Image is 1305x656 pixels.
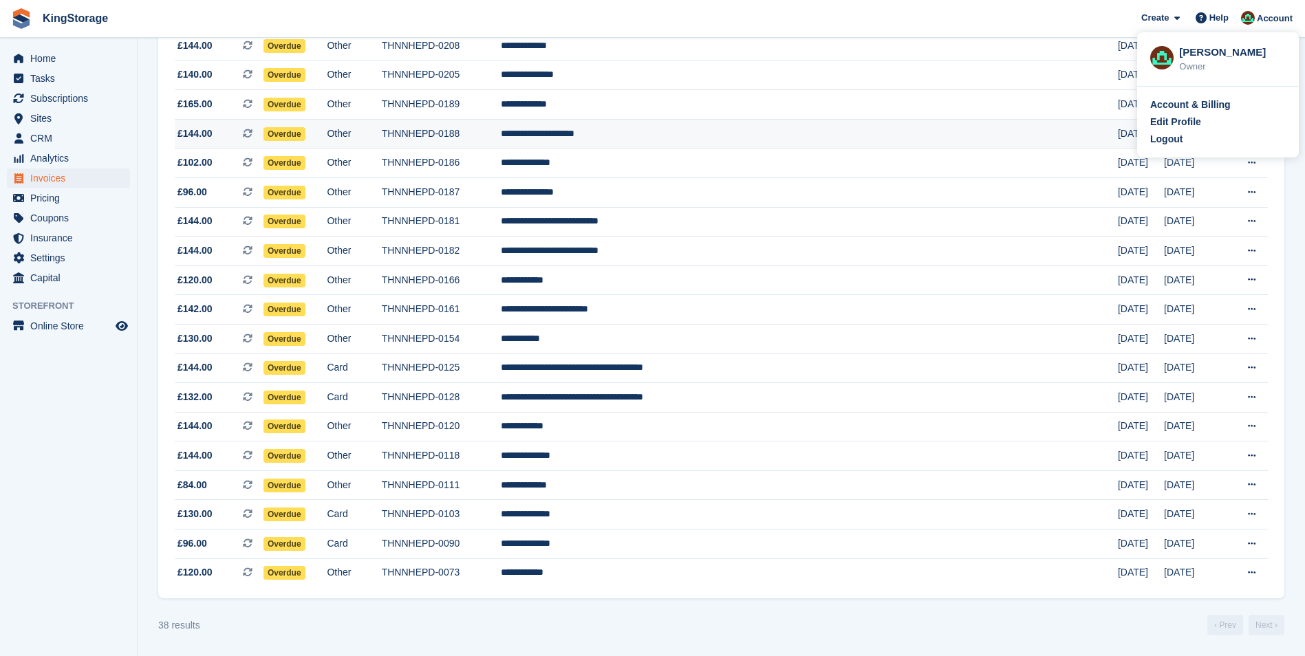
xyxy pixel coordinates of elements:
td: Other [327,558,381,587]
a: menu [7,188,130,208]
span: £132.00 [177,390,213,404]
span: Subscriptions [30,89,113,108]
a: Logout [1150,132,1286,146]
a: KingStorage [37,7,114,30]
span: Insurance [30,228,113,248]
td: THNNHEPD-0181 [382,207,501,237]
div: [PERSON_NAME] [1179,45,1286,57]
a: Preview store [114,318,130,334]
a: menu [7,316,130,336]
td: Other [327,61,381,90]
td: THNNHEPD-0188 [382,119,501,149]
span: £96.00 [177,536,207,551]
span: £130.00 [177,331,213,346]
td: THNNHEPD-0111 [382,470,501,500]
td: [DATE] [1118,265,1164,295]
span: Overdue [263,479,305,492]
span: Overdue [263,98,305,111]
td: THNNHEPD-0120 [382,412,501,441]
div: Edit Profile [1150,115,1201,129]
td: [DATE] [1164,207,1224,237]
a: menu [7,268,130,287]
td: [DATE] [1164,265,1224,295]
nav: Page [1205,615,1287,635]
td: Other [327,31,381,61]
a: menu [7,248,130,267]
td: [DATE] [1118,207,1164,237]
span: Overdue [263,507,305,521]
img: stora-icon-8386f47178a22dfd0bd8f6a31ec36ba5ce8667c1dd55bd0f319d3a0aa187defe.svg [11,8,32,29]
span: Overdue [263,68,305,82]
span: £144.00 [177,127,213,141]
td: THNNHEPD-0118 [382,441,501,471]
td: [DATE] [1118,149,1164,178]
td: [DATE] [1118,529,1164,559]
a: menu [7,89,130,108]
span: Home [30,49,113,68]
td: [DATE] [1118,558,1164,587]
span: Overdue [263,186,305,199]
a: Edit Profile [1150,115,1286,129]
a: Next [1249,615,1284,635]
td: [DATE] [1164,149,1224,178]
span: Overdue [263,156,305,170]
td: THNNHEPD-0125 [382,353,501,383]
a: menu [7,149,130,168]
span: Overdue [263,303,305,316]
td: Other [327,149,381,178]
span: £144.00 [177,39,213,53]
td: THNNHEPD-0161 [382,295,501,325]
a: Account & Billing [1150,98,1286,112]
td: THNNHEPD-0187 [382,177,501,207]
span: Invoices [30,168,113,188]
td: Other [327,265,381,295]
td: Card [327,353,381,383]
td: [DATE] [1118,412,1164,441]
span: £140.00 [177,67,213,82]
td: THNNHEPD-0128 [382,383,501,413]
span: Overdue [263,274,305,287]
td: [DATE] [1118,441,1164,471]
span: Account [1257,12,1293,25]
td: Other [327,470,381,500]
div: Owner [1179,60,1286,74]
td: [DATE] [1118,383,1164,413]
td: [DATE] [1118,324,1164,353]
td: Card [327,500,381,529]
td: [DATE] [1164,412,1224,441]
td: [DATE] [1118,295,1164,325]
span: Overdue [263,215,305,228]
span: CRM [30,129,113,148]
span: Analytics [30,149,113,168]
a: menu [7,228,130,248]
td: Other [327,441,381,471]
td: [DATE] [1118,31,1164,61]
td: Other [327,90,381,120]
span: Tasks [30,69,113,88]
td: Other [327,295,381,325]
td: [DATE] [1118,237,1164,266]
td: [DATE] [1164,177,1224,207]
td: [DATE] [1118,353,1164,383]
span: Storefront [12,299,137,313]
div: Logout [1150,132,1183,146]
td: [DATE] [1164,529,1224,559]
a: menu [7,109,130,128]
td: [DATE] [1164,383,1224,413]
td: [DATE] [1118,177,1164,207]
span: £144.00 [177,243,213,258]
td: THNNHEPD-0182 [382,237,501,266]
td: THNNHEPD-0166 [382,265,501,295]
td: THNNHEPD-0186 [382,149,501,178]
span: Overdue [263,419,305,433]
span: £144.00 [177,419,213,433]
a: menu [7,129,130,148]
td: THNNHEPD-0205 [382,61,501,90]
td: Other [327,119,381,149]
td: [DATE] [1164,295,1224,325]
span: Create [1141,11,1169,25]
img: John King [1241,11,1255,25]
span: Overdue [263,449,305,463]
span: Overdue [263,127,305,141]
td: [DATE] [1118,90,1164,120]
